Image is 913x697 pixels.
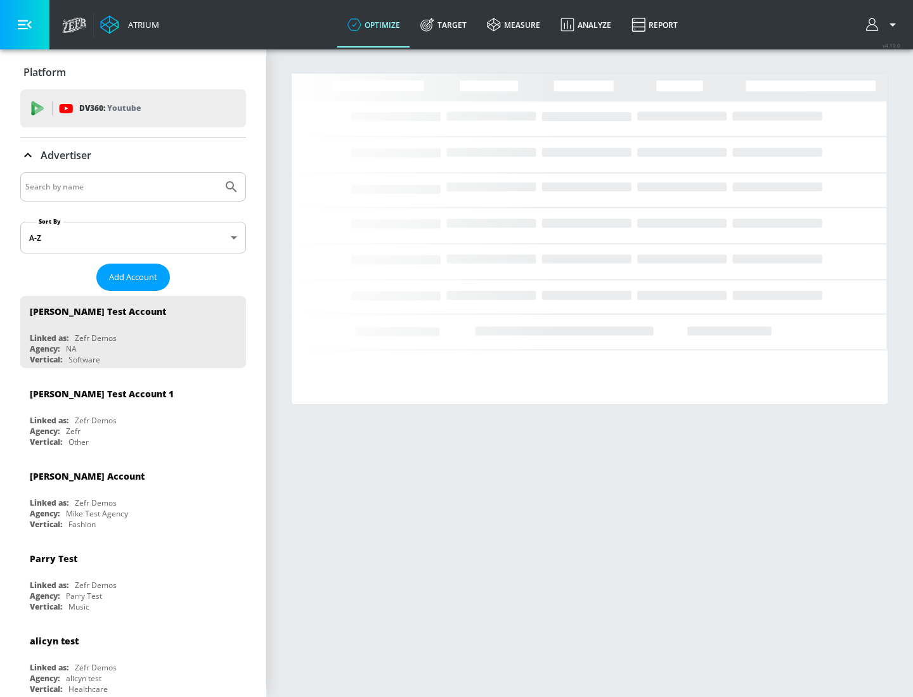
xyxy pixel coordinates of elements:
[30,635,79,647] div: alicyn test
[68,684,108,694] div: Healthcare
[75,580,117,591] div: Zefr Demos
[30,508,60,519] div: Agency:
[30,426,60,437] div: Agency:
[30,354,62,365] div: Vertical:
[30,519,62,530] div: Vertical:
[66,426,81,437] div: Zefr
[30,684,62,694] div: Vertical:
[66,673,101,684] div: alicyn test
[20,461,246,533] div: [PERSON_NAME] AccountLinked as:Zefr DemosAgency:Mike Test AgencyVertical:Fashion
[68,601,89,612] div: Music
[66,591,102,601] div: Parry Test
[30,333,68,343] div: Linked as:
[20,89,246,127] div: DV360: Youtube
[36,217,63,226] label: Sort By
[20,137,246,173] div: Advertiser
[30,470,145,482] div: [PERSON_NAME] Account
[410,2,477,48] a: Target
[100,15,159,34] a: Atrium
[20,543,246,615] div: Parry TestLinked as:Zefr DemosAgency:Parry TestVertical:Music
[20,296,246,368] div: [PERSON_NAME] Test AccountLinked as:Zefr DemosAgency:NAVertical:Software
[883,42,900,49] span: v 4.19.0
[30,601,62,612] div: Vertical:
[75,497,117,508] div: Zefr Demos
[109,270,157,285] span: Add Account
[23,65,66,79] p: Platform
[66,343,77,354] div: NA
[20,54,246,90] div: Platform
[75,333,117,343] div: Zefr Demos
[30,673,60,684] div: Agency:
[96,264,170,291] button: Add Account
[20,378,246,451] div: [PERSON_NAME] Test Account 1Linked as:Zefr DemosAgency:ZefrVertical:Other
[30,580,68,591] div: Linked as:
[68,519,96,530] div: Fashion
[79,101,141,115] p: DV360:
[30,343,60,354] div: Agency:
[20,222,246,253] div: A-Z
[30,497,68,508] div: Linked as:
[75,662,117,673] div: Zefr Demos
[68,437,89,447] div: Other
[75,415,117,426] div: Zefr Demos
[30,415,68,426] div: Linked as:
[337,2,410,48] a: optimize
[41,148,91,162] p: Advertiser
[30,305,166,317] div: [PERSON_NAME] Test Account
[68,354,100,365] div: Software
[30,553,77,565] div: Parry Test
[123,19,159,30] div: Atrium
[477,2,550,48] a: measure
[30,437,62,447] div: Vertical:
[30,388,174,400] div: [PERSON_NAME] Test Account 1
[30,662,68,673] div: Linked as:
[107,101,141,115] p: Youtube
[66,508,128,519] div: Mike Test Agency
[25,179,217,195] input: Search by name
[30,591,60,601] div: Agency:
[621,2,688,48] a: Report
[550,2,621,48] a: Analyze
